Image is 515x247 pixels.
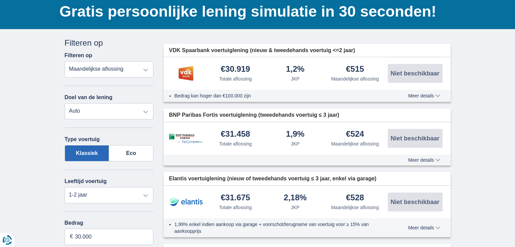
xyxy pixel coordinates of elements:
h1: Gratis persoonlijke lening simulatie in 30 seconden! [60,1,451,22]
span: Meer details [408,158,440,162]
span: Elantis voertuiglening (nieuw of tweedehands voertuig ≤ 3 jaar, enkel via garage) [169,175,377,183]
span: Meer details [408,93,440,98]
div: Totale aflossing [219,204,252,211]
div: €31.675 [221,194,250,203]
div: €30.919 [221,65,250,74]
button: Niet beschikbaar [388,129,443,148]
span: VDK Spaarbank voertuiglening (nieuw & tweedehands voertuig <=2 jaar) [169,47,355,54]
div: Maandelijkse aflossing [331,140,379,147]
label: Filteren op [65,52,92,59]
div: JKP [291,204,300,211]
div: €524 [346,130,364,139]
span: Niet beschikbaar [390,135,439,141]
div: 1,2% [286,65,304,74]
span: Niet beschikbaar [390,70,439,76]
div: JKP [291,140,300,147]
div: €31.458 [221,130,250,139]
div: Totale aflossing [219,75,252,82]
div: €528 [346,194,364,203]
button: Meer details [403,157,445,163]
img: product.pl.alt Elantis [169,194,203,210]
span: Meer details [408,225,440,230]
li: Bedrag kan hoger dan €100.000 zijn [174,92,383,99]
div: Maandelijkse aflossing [331,75,379,82]
button: Niet beschikbaar [388,193,443,211]
label: Eco [109,145,153,161]
label: Bedrag [65,220,154,226]
img: product.pl.alt BNP Paribas Fortis [169,134,203,143]
div: 2,18% [284,194,307,203]
span: BNP Paribas Fortis voertuiglening (tweedehands voertuig ≤ 3 jaar) [169,111,339,119]
label: Doel van de lening [65,94,112,100]
button: Meer details [403,93,445,98]
div: JKP [291,75,300,82]
button: Niet beschikbaar [388,64,443,83]
label: Leeftijd voertuig [65,178,107,184]
span: € [70,233,73,241]
div: Filteren op [65,37,154,49]
div: €515 [346,65,364,74]
button: Meer details [403,225,445,230]
span: Niet beschikbaar [390,199,439,205]
div: Totale aflossing [219,140,252,147]
label: Type voertuig [65,136,100,142]
img: product.pl.alt VDK bank [169,65,203,82]
div: 1,9% [286,130,304,139]
div: Maandelijkse aflossing [331,204,379,211]
label: Klassiek [65,145,109,161]
li: 1,99% enkel indien aankoop via garage + voorschot/terugname van voertuig voor ≥ 15% van aankoopprijs [174,221,383,234]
